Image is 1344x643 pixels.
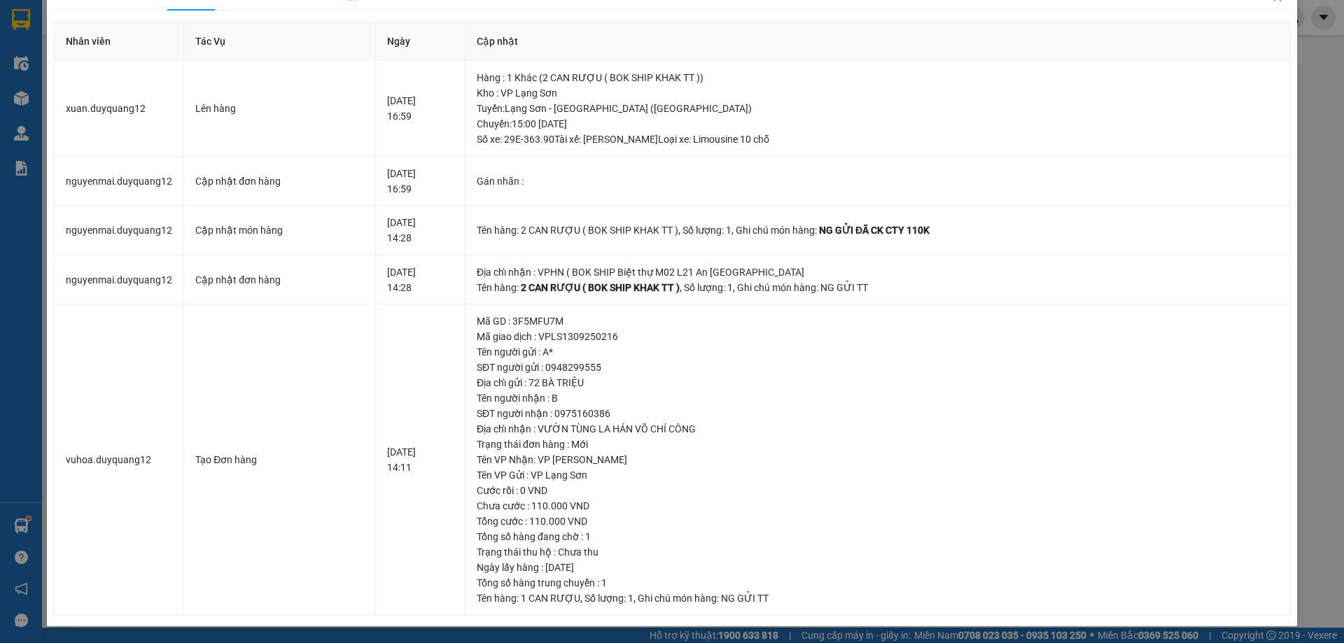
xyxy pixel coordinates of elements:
[521,225,678,236] span: 2 CAN RƯỢU ( BOK SHIP KHAK TT )
[387,93,454,124] div: [DATE] 16:59
[477,560,1278,575] div: Ngày lấy hàng : [DATE]
[55,206,184,255] td: nguyenmai.duyquang12
[184,22,376,61] th: Tác Vụ
[477,591,1278,606] div: Tên hàng: , Số lượng: , Ghi chú món hàng:
[55,304,184,616] td: vuhoa.duyquang12
[477,313,1278,329] div: Mã GD : 3F5MFU7M
[477,421,1278,437] div: Địa chỉ nhận : VƯỜN TÙNG LA HÁN VÕ CHÍ CÔNG
[477,222,1278,238] div: Tên hàng: , Số lượng: , Ghi chú món hàng:
[477,483,1278,498] div: Cước rồi : 0 VND
[820,282,868,293] span: NG GỬI TT
[55,255,184,305] td: nguyenmai.duyquang12
[477,514,1278,529] div: Tổng cước : 110.000 VND
[195,452,364,467] div: Tạo Đơn hàng
[477,575,1278,591] div: Tổng số hàng trung chuyển : 1
[195,222,364,238] div: Cập nhật món hàng
[477,498,1278,514] div: Chưa cước : 110.000 VND
[628,593,633,604] span: 1
[477,360,1278,375] div: SĐT người gửi : 0948299555
[387,166,454,197] div: [DATE] 16:59
[477,529,1278,544] div: Tổng số hàng đang chờ : 1
[477,70,1278,85] div: Hàng : 1 Khác (2 CAN RƯỢU ( BOK SHIP KHAK TT ))
[195,272,364,288] div: Cập nhật đơn hàng
[477,344,1278,360] div: Tên người gửi : A*
[819,225,930,236] span: NG GỬI ĐÃ CK CTY 110K
[521,282,680,293] span: 2 CAN RƯỢU ( BOK SHIP KHAK TT )
[477,452,1278,467] div: Tên VP Nhận: VP [PERSON_NAME]
[477,375,1278,390] div: Địa chỉ gửi : 72 BÀ TRIỆU
[195,174,364,189] div: Cập nhật đơn hàng
[721,593,769,604] span: NG GỬI TT
[195,101,364,116] div: Lên hàng
[726,225,731,236] span: 1
[465,22,1290,61] th: Cập nhật
[477,264,1278,280] div: Địa chỉ nhận : VPHN ( BOK SHIP Biệt thự M02 L21 An [GEOGRAPHIC_DATA]
[387,215,454,246] div: [DATE] 14:28
[477,544,1278,560] div: Trạng thái thu hộ : Chưa thu
[477,406,1278,421] div: SĐT người nhận : 0975160386
[477,437,1278,452] div: Trạng thái đơn hàng : Mới
[477,280,1278,295] div: Tên hàng: , Số lượng: , Ghi chú món hàng:
[55,157,184,206] td: nguyenmai.duyquang12
[477,101,1278,147] div: Tuyến : Lạng Sơn - [GEOGRAPHIC_DATA] ([GEOGRAPHIC_DATA]) Chuyến: 15:00 [DATE] Số xe: 29E-363.90 T...
[477,329,1278,344] div: Mã giao dịch : VPLS1309250216
[55,22,184,61] th: Nhân viên
[477,174,1278,189] div: Gán nhãn :
[477,390,1278,406] div: Tên người nhận : B
[387,264,454,295] div: [DATE] 14:28
[376,22,465,61] th: Ngày
[387,444,454,475] div: [DATE] 14:11
[55,61,184,157] td: xuan.duyquang12
[477,85,1278,101] div: Kho : VP Lạng Sơn
[521,593,580,604] span: 1 CAN RƯỢU
[727,282,733,293] span: 1
[477,467,1278,483] div: Tên VP Gửi : VP Lạng Sơn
